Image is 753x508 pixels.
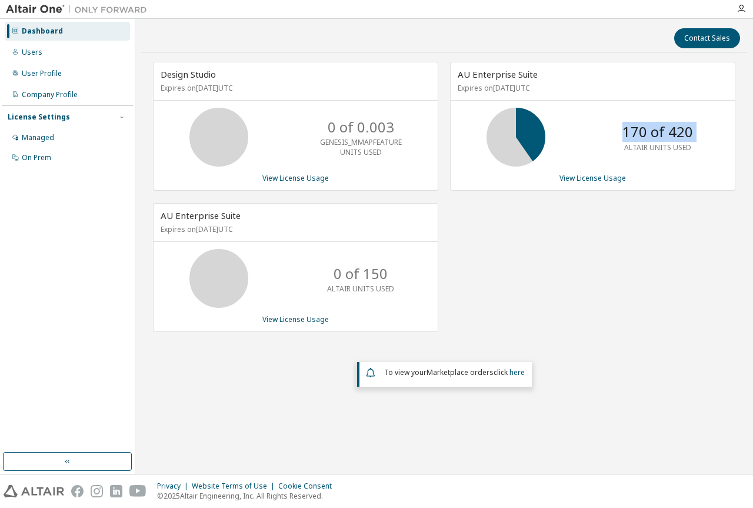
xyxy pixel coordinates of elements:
p: 170 of 420 [622,122,693,142]
div: Dashboard [22,26,63,36]
div: Managed [22,133,54,142]
span: Design Studio [161,68,216,80]
p: 0 of 150 [334,264,388,284]
p: © 2025 Altair Engineering, Inc. All Rights Reserved. [157,491,339,501]
div: Privacy [157,482,192,491]
a: View License Usage [559,173,626,183]
span: To view your click [384,367,525,377]
p: 0 of 0.003 [328,117,394,137]
img: Altair One [6,4,153,15]
p: Expires on [DATE] UTC [458,83,725,93]
div: Website Terms of Use [192,482,278,491]
a: View License Usage [262,314,329,324]
p: ALTAIR UNITS USED [624,142,691,152]
a: here [509,367,525,377]
div: On Prem [22,153,51,162]
a: View License Usage [262,173,329,183]
div: Users [22,48,42,57]
img: altair_logo.svg [4,485,64,497]
img: youtube.svg [129,485,146,497]
div: Company Profile [22,90,78,99]
div: Cookie Consent [278,482,339,491]
p: Expires on [DATE] UTC [161,224,428,234]
p: Expires on [DATE] UTC [161,83,428,93]
em: Marketplace orders [427,367,494,377]
div: License Settings [8,112,70,122]
img: facebook.svg [71,485,84,497]
span: AU Enterprise Suite [161,210,241,221]
button: Contact Sales [674,28,740,48]
img: instagram.svg [91,485,103,497]
p: ALTAIR UNITS USED [327,284,394,294]
p: GENESIS_MMAPFEATURE UNITS USED [314,137,408,157]
img: linkedin.svg [110,485,122,497]
div: User Profile [22,69,62,78]
span: AU Enterprise Suite [458,68,538,80]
